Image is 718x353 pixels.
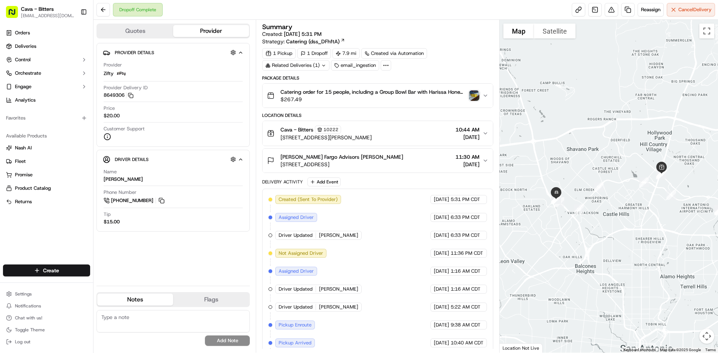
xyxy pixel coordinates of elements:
span: Fleet [15,158,26,165]
button: Cava - Bitters10222[STREET_ADDRESS][PERSON_NAME]10:44 AM[DATE] [263,121,493,146]
div: 9 [663,187,679,203]
button: Driver Details [103,153,243,165]
span: Provider Details [115,50,154,56]
span: [PERSON_NAME] Fargo Advisors [PERSON_NAME] [280,153,403,161]
button: Cava - Bitters [21,5,54,13]
span: 10222 [323,127,338,133]
button: Keyboard shortcuts [623,347,656,353]
a: Orders [3,27,90,39]
button: Provider Details [103,46,243,59]
span: [PERSON_NAME] [319,232,358,239]
img: Nash [7,7,22,22]
button: Catering order for 15 people, including a Group Bowl Bar with Harissa Honey Chicken and 5 Greek S... [263,84,493,108]
span: Phone Number [104,189,136,196]
button: Engage [3,81,90,93]
span: Reassign [641,6,660,13]
span: Analytics [15,97,36,103]
div: 📗 [7,168,13,174]
button: Reassign [638,3,664,16]
span: Assigned Driver [279,214,314,221]
div: 💻 [63,168,69,174]
span: Deliveries [15,43,36,50]
p: Welcome 👋 [7,30,136,42]
span: Notifications [15,303,41,309]
button: Show satellite imagery [534,24,576,38]
span: Orders [15,30,30,36]
span: $20.00 [104,112,120,119]
div: Start new chat [34,71,123,79]
span: [PERSON_NAME] [319,304,358,310]
span: Tip [104,211,111,218]
div: Available Products [3,130,90,142]
button: Start new chat [127,74,136,83]
span: Provider Delivery ID [104,84,148,91]
span: Driver Details [115,157,148,162]
span: Driver Updated [279,286,313,292]
span: Catering (dss_DFhftA) [286,38,340,45]
a: Terms (opens in new tab) [705,348,716,352]
button: Settings [3,289,90,299]
button: Notes [97,294,173,306]
span: [DATE] [434,304,449,310]
span: Create [43,267,59,274]
span: [DATE] [434,268,449,275]
img: Wisdom Oko [7,129,19,143]
span: 6:33 PM CDT [451,232,480,239]
button: Cava - Bitters[EMAIL_ADDRESS][DOMAIN_NAME] [3,3,77,21]
div: Past conversations [7,97,50,103]
a: Fleet [6,158,87,165]
a: 💻API Documentation [60,164,123,177]
button: [EMAIL_ADDRESS][DOMAIN_NAME] [21,13,74,19]
div: Delivery Activity [262,179,303,185]
button: Quotes [97,25,173,37]
span: 9:38 AM CDT [451,322,481,328]
a: 📗Knowledge Base [4,164,60,177]
div: 1 Pickup [262,48,296,59]
span: 5:31 PM CDT [451,196,480,203]
div: Related Deliveries (1) [262,60,329,71]
a: Nash AI [6,145,87,151]
a: Product Catalog [6,185,87,192]
span: Toggle Theme [15,327,45,333]
span: Name [104,168,117,175]
button: Nash AI [3,142,90,154]
span: Provider [104,62,122,68]
span: Settings [15,291,32,297]
button: Control [3,54,90,66]
span: [DATE] [56,116,72,122]
a: Powered byPylon [53,185,90,191]
div: 14 [654,166,669,182]
div: Package Details [262,75,493,81]
span: Assigned Driver [279,268,314,275]
a: Promise [6,171,87,178]
img: zifty-logo-trans-sq.png [117,69,126,78]
span: [DATE] [434,214,449,221]
input: Got a question? Start typing here... [19,48,135,56]
button: photo_proof_of_delivery image [469,90,479,101]
a: Open this area in Google Maps (opens a new window) [501,343,526,353]
span: Zifty [104,70,114,77]
span: Pickup Enroute [279,322,312,328]
button: See all [116,96,136,105]
img: Cava Bitters [7,109,19,121]
span: Control [15,56,31,63]
span: Driver Updated [279,304,313,310]
button: Toggle Theme [3,325,90,335]
span: Product Catalog [15,185,51,192]
div: email_ingestion [331,60,379,71]
span: Engage [15,83,31,90]
button: 8649306 [104,92,134,99]
span: Map data ©2025 Google [660,348,701,352]
div: 22 [548,191,564,207]
span: Promise [15,171,33,178]
span: [DATE] [434,340,449,346]
div: Location Details [262,112,493,118]
span: Log out [15,339,30,345]
button: Returns [3,196,90,208]
span: Wisdom [PERSON_NAME] [23,136,80,142]
button: Product Catalog [3,182,90,194]
div: [PERSON_NAME] [104,176,143,183]
div: 15 [653,167,669,182]
span: [PERSON_NAME] [319,286,358,292]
